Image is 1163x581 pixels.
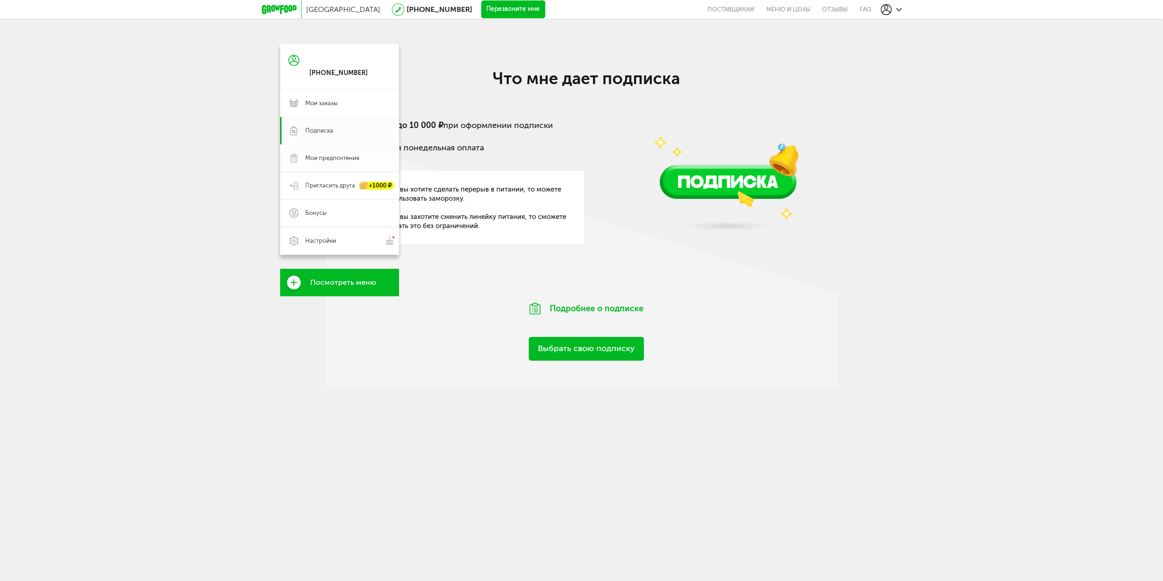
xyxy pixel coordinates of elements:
[310,278,376,287] span: Посмотреть меню
[368,143,484,153] span: Удобная понедельная оплата
[407,5,472,14] a: [PHONE_NUMBER]
[368,120,553,130] span: Скидку при оформлении подписки
[280,144,399,172] a: Мои предпочтения
[397,120,443,130] b: до 10 000 ₽
[305,154,359,162] span: Мои предпочтения
[305,237,336,245] span: Настройки
[280,90,399,117] a: Мои заказы
[383,185,570,230] span: Если вы хотите сделать перерыв в питании, то можете использовать заморозку. Если вы захотите смен...
[630,68,826,241] img: vUQQD42TP1CeN4SU.png
[305,209,327,217] span: Бонусы
[305,181,355,190] span: Пригласить друга
[481,0,545,19] button: Перезвоните мне
[360,182,394,190] div: +1000 ₽
[504,291,669,326] div: Подробнее о подписке
[280,117,399,144] a: Подписка
[280,227,399,255] a: Настройки
[309,69,368,77] div: [PHONE_NUMBER]
[305,99,338,107] span: Мои заказы
[529,337,644,360] a: Выбрать свою подписку
[305,127,333,135] span: Подписка
[306,5,380,14] span: [GEOGRAPHIC_DATA]
[280,199,399,227] a: Бонусы
[404,69,769,88] h2: Что мне дает подписка
[280,172,399,199] a: Пригласить друга +1000 ₽
[280,269,399,296] a: Посмотреть меню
